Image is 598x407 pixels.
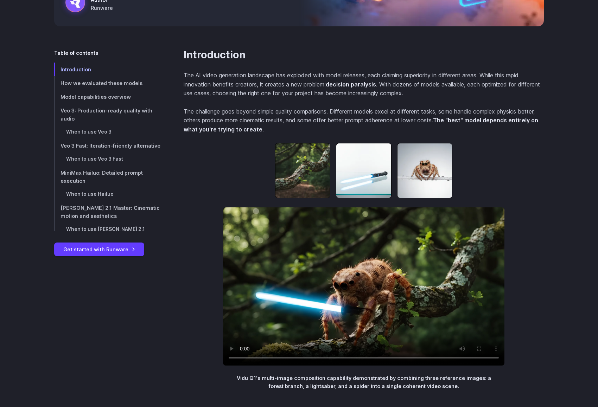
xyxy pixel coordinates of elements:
[54,104,161,125] a: Veo 3: Production-ready quality with audio
[61,80,142,86] span: How we evaluated these models
[184,117,538,133] strong: The "best" model depends entirely on what you're trying to create
[61,143,160,149] span: Veo 3 Fast: Iteration-friendly alternative
[66,129,112,135] span: When to use Veo 3
[66,156,123,162] span: When to use Veo 3 Fast
[91,4,113,12] span: Runware
[54,49,98,57] span: Table of contents
[61,108,152,122] span: Veo 3: Production-ready quality with audio
[184,71,544,98] p: The AI video generation landscape has exploded with model releases, each claiming superiority in ...
[61,94,131,100] span: Model capabilities overview
[184,49,246,61] a: Introduction
[54,201,161,223] a: [PERSON_NAME] 2.1 Master: Cinematic motion and aesthetics
[326,81,376,88] strong: decision paralysis
[54,166,161,188] a: MiniMax Hailuo: Detailed prompt execution
[54,188,161,201] a: When to use Hailuo
[54,223,161,236] a: When to use [PERSON_NAME] 2.1
[54,63,161,76] a: Introduction
[336,143,391,198] img: Blue glowing lightsaber lying on a reflective surface against a white background
[223,366,504,390] figcaption: Vidu Q1's multi-image composition capability demonstrated by combining three reference images: a ...
[54,125,161,139] a: When to use Veo 3
[61,66,91,72] span: Introduction
[66,226,145,232] span: When to use [PERSON_NAME] 2.1
[54,90,161,104] a: Model capabilities overview
[54,243,144,256] a: Get started with Runware
[184,107,544,134] p: The challenge goes beyond simple quality comparisons. Different models excel at different tasks, ...
[61,170,143,184] span: MiniMax Hailuo: Detailed prompt execution
[275,143,330,198] img: Tree branch covered with moss and small green leaves in a forest background
[66,191,114,197] span: When to use Hailuo
[61,205,160,219] span: [PERSON_NAME] 2.1 Master: Cinematic motion and aesthetics
[54,139,161,153] a: Veo 3 Fast: Iteration-friendly alternative
[54,76,161,90] a: How we evaluated these models
[397,143,452,198] img: Close-up of a brown jumping spider on a thin branch with water droplets
[54,153,161,166] a: When to use Veo 3 Fast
